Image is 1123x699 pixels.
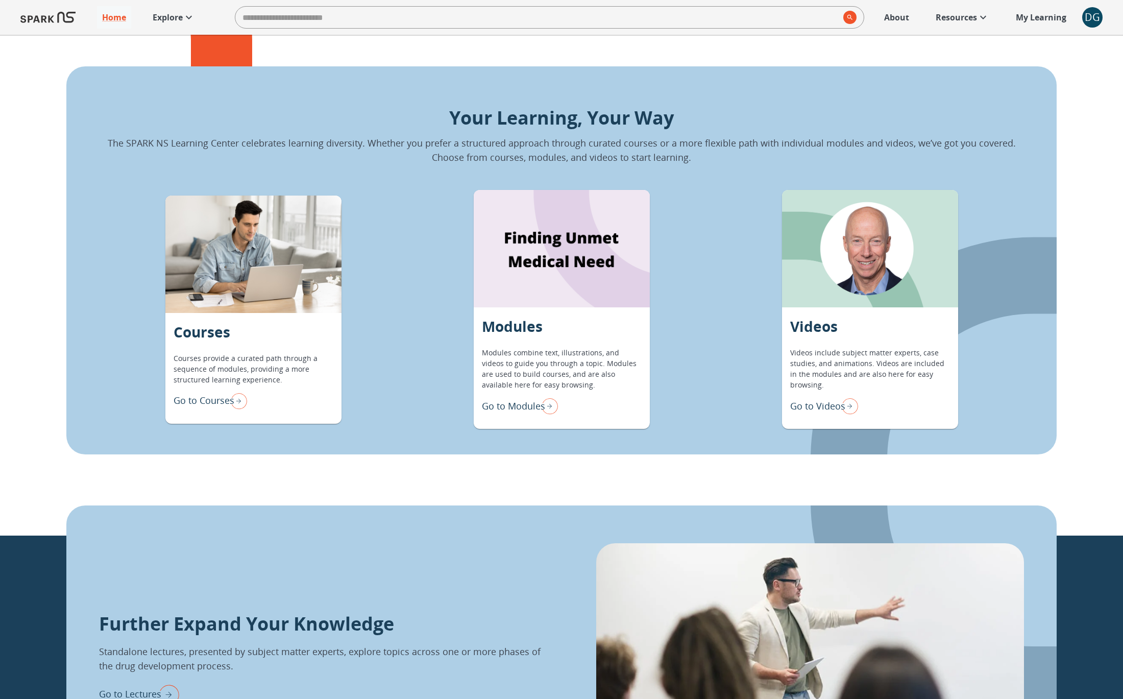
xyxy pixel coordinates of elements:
img: Logo of SPARK at Stanford [20,5,76,30]
div: Courses [165,196,341,313]
p: Modules [482,316,543,337]
p: Videos include subject matter experts, case studies, and animations. Videos are included in the m... [790,347,950,390]
p: Go to Courses [174,394,234,407]
img: right arrow [227,390,247,412]
p: Go to Modules [482,399,545,413]
div: Videos [782,190,958,307]
div: Go to Courses [174,390,247,412]
p: Explore [153,11,183,23]
a: Explore [148,6,200,29]
button: search [839,7,857,28]
a: Resources [931,6,994,29]
p: About [884,11,909,23]
p: Resources [936,11,977,23]
p: Courses [174,321,230,343]
div: DG [1082,7,1103,28]
div: Go to Videos [790,395,858,417]
p: The SPARK NS Learning Center celebrates learning diversity. Whether you prefer a structured appro... [99,136,1024,164]
p: Home [102,11,126,23]
p: Go to Videos [790,399,845,413]
a: My Learning [1011,6,1072,29]
p: Standalone lectures, presented by subject matter experts, explore topics across one or more phase... [99,644,545,673]
div: Go to Modules [482,395,558,417]
p: Courses provide a curated path through a sequence of modules, providing a more structured learnin... [174,353,333,385]
p: Further Expand Your Knowledge [99,611,394,636]
p: Your Learning, Your Way [99,104,1024,132]
p: My Learning [1016,11,1066,23]
div: Modules [474,190,650,307]
img: right arrow [538,395,558,417]
p: Videos [790,316,838,337]
img: right arrow [838,395,858,417]
p: Modules combine text, illustrations, and videos to guide you through a topic. Modules are used to... [482,347,642,390]
a: Home [97,6,131,29]
button: account of current user [1082,7,1103,28]
a: About [879,6,914,29]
